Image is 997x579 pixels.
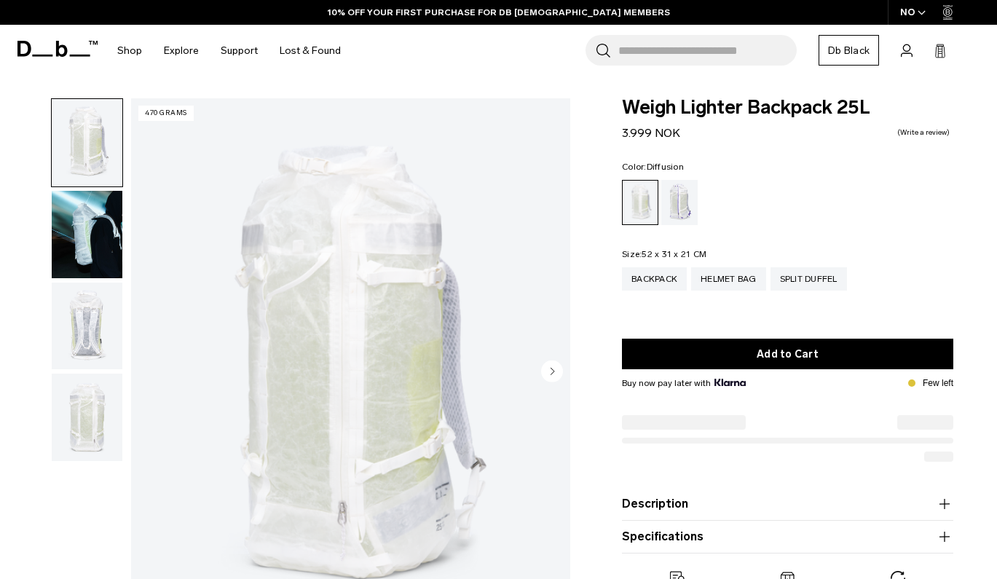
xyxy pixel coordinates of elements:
a: Diffusion [622,180,658,225]
a: Lost & Found [280,25,341,76]
legend: Size: [622,250,706,259]
img: Weigh Lighter Backpack 25L Diffusion [52,283,122,370]
img: Weigh Lighter Backpack 25L Diffusion [52,374,122,461]
a: Db Black [819,35,879,66]
p: 470 grams [138,106,194,121]
a: Explore [164,25,199,76]
button: Specifications [622,528,953,545]
a: Aurora [661,180,698,225]
span: Weigh Lighter Backpack 25L [622,98,953,117]
a: 10% OFF YOUR FIRST PURCHASE FOR DB [DEMOGRAPHIC_DATA] MEMBERS [328,6,670,19]
a: Write a review [897,129,950,136]
span: Diffusion [647,162,684,172]
a: Support [221,25,258,76]
legend: Color: [622,162,684,171]
img: Weigh Lighter Backpack 25L Diffusion [52,99,122,186]
a: Helmet Bag [691,267,766,291]
img: Weigh Lighter Backpack 25L Diffusion [52,191,122,278]
button: Weigh Lighter Backpack 25L Diffusion [51,190,123,279]
a: Split Duffel [771,267,847,291]
button: Weigh Lighter Backpack 25L Diffusion [51,373,123,462]
span: 3.999 NOK [622,126,680,140]
button: Weigh Lighter Backpack 25L Diffusion [51,98,123,187]
button: Next slide [541,360,563,385]
span: 52 x 31 x 21 CM [642,249,706,259]
p: Few left [923,377,953,390]
img: {"height" => 20, "alt" => "Klarna"} [714,379,746,386]
nav: Main Navigation [106,25,352,76]
a: Backpack [622,267,687,291]
button: Add to Cart [622,339,953,369]
span: Buy now pay later with [622,377,746,390]
a: Shop [117,25,142,76]
button: Weigh Lighter Backpack 25L Diffusion [51,282,123,371]
button: Description [622,495,953,513]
